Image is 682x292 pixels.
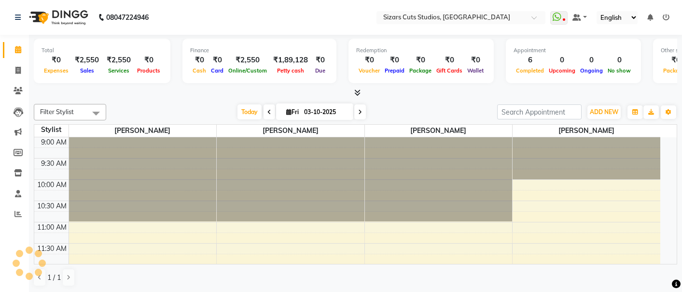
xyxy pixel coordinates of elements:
div: Finance [190,46,329,55]
div: ₹0 [382,55,407,66]
div: 0 [546,55,578,66]
span: ADD NEW [590,108,618,116]
span: No show [605,67,633,74]
div: ₹2,550 [71,55,103,66]
div: 0 [578,55,605,66]
span: 1 / 1 [47,273,61,283]
span: [PERSON_NAME] [365,125,513,137]
div: ₹0 [407,55,434,66]
div: 6 [514,55,546,66]
span: Gift Cards [434,67,465,74]
div: Stylist [34,125,69,135]
div: 11:00 AM [35,222,69,233]
span: Expenses [42,67,71,74]
b: 08047224946 [106,4,149,31]
div: ₹0 [135,55,163,66]
div: ₹0 [434,55,465,66]
span: Ongoing [578,67,605,74]
span: Card [209,67,226,74]
span: [PERSON_NAME] [69,125,217,137]
span: Filter Stylist [40,108,74,116]
div: Appointment [514,46,633,55]
img: logo [25,4,91,31]
span: Fri [284,108,301,116]
div: 0 [605,55,633,66]
span: Voucher [356,67,382,74]
div: Redemption [356,46,486,55]
div: 11:30 AM [35,244,69,254]
div: ₹0 [312,55,329,66]
span: Petty cash [275,67,306,74]
input: Search Appointment [497,104,582,119]
span: Sales [78,67,97,74]
div: 9:00 AM [39,137,69,147]
span: [PERSON_NAME] [513,125,660,137]
div: ₹1,89,128 [269,55,312,66]
button: ADD NEW [587,105,621,119]
span: Products [135,67,163,74]
div: ₹0 [356,55,382,66]
div: 10:30 AM [35,201,69,211]
span: Package [407,67,434,74]
input: 2025-10-03 [301,105,349,119]
span: Online/Custom [226,67,269,74]
div: Total [42,46,163,55]
span: [PERSON_NAME] [217,125,364,137]
div: ₹2,550 [226,55,269,66]
span: Completed [514,67,546,74]
span: Due [313,67,328,74]
div: ₹0 [209,55,226,66]
span: Upcoming [546,67,578,74]
span: Wallet [465,67,486,74]
span: Cash [190,67,209,74]
span: Prepaid [382,67,407,74]
div: 10:00 AM [35,180,69,190]
span: Services [106,67,132,74]
div: ₹2,550 [103,55,135,66]
div: ₹0 [190,55,209,66]
div: 9:30 AM [39,159,69,169]
div: ₹0 [42,55,71,66]
div: ₹0 [465,55,486,66]
span: Today [237,104,262,119]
